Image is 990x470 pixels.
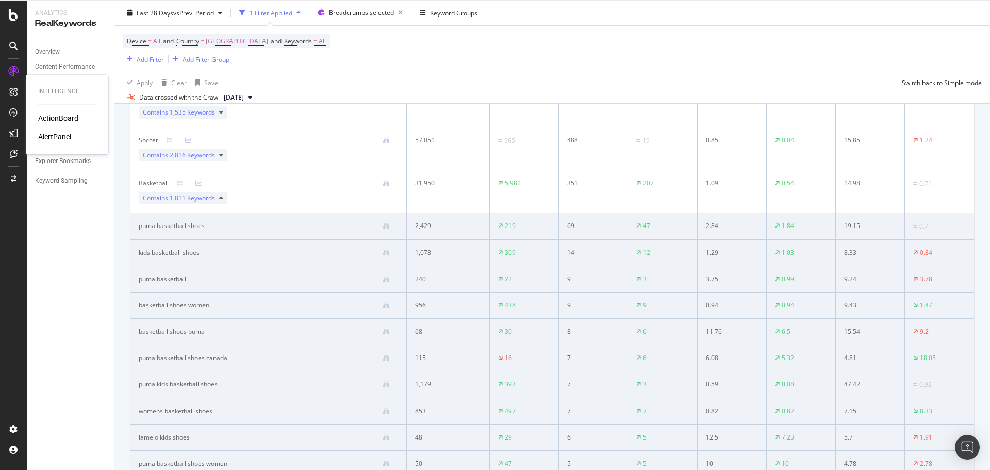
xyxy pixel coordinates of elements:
div: 0.84 [920,248,932,257]
button: Keyword Groups [416,5,482,21]
div: puma kids basketball shoes [139,380,218,389]
button: Add Filter [123,53,164,66]
div: 0.54 [782,179,794,188]
div: 351 [567,179,614,188]
span: 1,535 Keywords [170,108,215,117]
div: basketball shoes women [139,301,209,310]
div: 11.76 [706,327,753,336]
div: womens basketball shoes [139,407,212,416]
div: 9.24 [844,274,891,284]
div: Basketball [139,179,169,188]
div: 14 [567,248,614,257]
div: Clear [171,78,187,87]
span: 2025 Aug. 24th [224,93,244,102]
button: Last 28 DaysvsPrev. Period [123,5,226,21]
span: vs Prev. Period [173,8,214,17]
div: 1,078 [415,248,474,257]
div: Add Filter [137,55,164,63]
span: and [163,37,174,45]
div: 7 [567,353,614,363]
a: Explorer Bookmarks [35,156,107,167]
button: Apply [123,74,153,91]
button: Clear [157,74,187,91]
div: puma basketball shoes [139,221,205,231]
img: Equal [636,139,640,142]
div: 5.32 [782,353,794,363]
div: 1.91 [920,433,932,442]
div: 47 [505,459,512,468]
div: 7.23 [782,433,794,442]
div: 0.08 [782,380,794,389]
div: 31,950 [415,179,474,188]
div: 3 [643,274,647,284]
div: 5 [643,433,647,442]
div: Apply [137,78,153,87]
div: 7 [567,380,614,389]
div: Analytics [35,9,106,18]
div: 488 [567,136,614,145]
div: 0.99 [782,274,794,284]
span: = [148,37,152,45]
div: lamelo kids shoes [139,433,190,442]
div: 0.82 [706,407,753,416]
div: 68 [415,327,474,336]
div: 6 [567,433,614,442]
div: 47 [643,221,650,231]
div: 47.42 [844,380,891,389]
div: 16 [505,353,512,363]
div: Keyword Sampling [35,175,88,186]
span: [GEOGRAPHIC_DATA] [206,34,268,48]
div: 1.47 [920,301,932,310]
span: = [313,37,317,45]
div: 7 [567,407,614,416]
div: 7.15 [844,407,891,416]
div: Content Performance [35,61,95,72]
div: 15.54 [844,327,891,336]
div: 15.85 [844,136,891,145]
div: 9 [567,301,614,310]
div: 956 [415,301,474,310]
div: 219 [505,221,516,231]
div: RealKeywords [35,18,106,29]
span: All [153,34,160,48]
div: Intelligence [38,87,96,96]
div: 10 [706,459,753,468]
div: 8.33 [920,407,932,416]
div: 1,179 [415,380,474,389]
button: Add Filter Group [169,53,229,66]
div: 9 [567,274,614,284]
div: 0.82 [782,407,794,416]
div: 19.15 [844,221,891,231]
div: 0.71 [919,179,932,188]
button: Breadcrumbs selected [313,5,407,21]
div: 0.94 [706,301,753,310]
span: Last 28 Days [137,8,173,17]
button: 1 Filter Applied [235,5,305,21]
a: Keyword Sampling [35,175,107,186]
div: 853 [415,407,474,416]
span: 2,816 Keywords [170,151,215,159]
div: 7 [643,407,647,416]
div: 69 [567,221,614,231]
div: Switch back to Simple mode [902,78,982,87]
div: Keyword Groups [430,8,477,17]
div: 8.33 [844,248,891,257]
div: 3.78 [920,274,932,284]
div: 29 [505,433,512,442]
div: 50 [415,459,474,468]
div: puma basketball [139,274,186,284]
div: 0.92 [919,380,932,390]
div: 9.2 [920,327,929,336]
div: kids basketball shoes [139,248,200,257]
div: 5.7 [844,433,891,442]
div: 1.29 [706,248,753,257]
div: 0.7 [919,222,928,231]
div: 1.03 [782,248,794,257]
div: 0.85 [706,136,753,145]
div: 1.84 [782,221,794,231]
div: 1.24 [920,136,932,145]
div: 3.75 [706,274,753,284]
div: 30 [505,327,512,336]
div: 1.09 [706,179,753,188]
div: 19 [642,136,650,145]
